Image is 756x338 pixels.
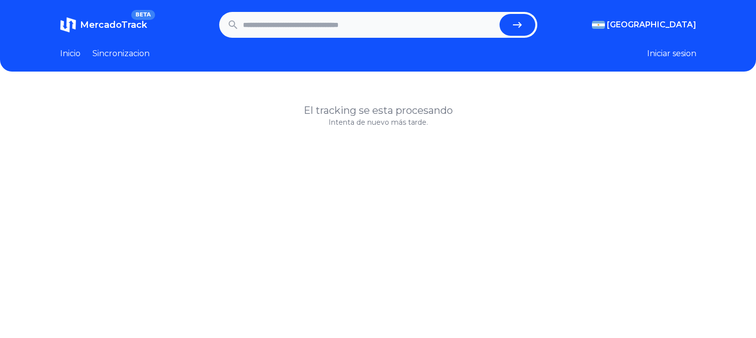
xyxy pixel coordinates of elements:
span: MercadoTrack [80,19,147,30]
p: Intenta de nuevo más tarde. [60,117,696,127]
a: Sincronizacion [92,48,150,60]
button: [GEOGRAPHIC_DATA] [592,19,696,31]
img: Argentina [592,21,605,29]
h1: El tracking se esta procesando [60,103,696,117]
a: Inicio [60,48,81,60]
span: BETA [131,10,155,20]
span: [GEOGRAPHIC_DATA] [607,19,696,31]
button: Iniciar sesion [647,48,696,60]
a: MercadoTrackBETA [60,17,147,33]
img: MercadoTrack [60,17,76,33]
